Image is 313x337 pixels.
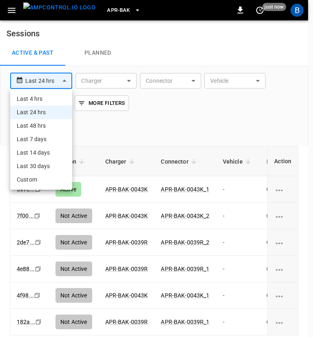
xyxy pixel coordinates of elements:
li: Last 30 days [10,160,72,173]
li: Last 14 days [10,146,72,160]
li: Custom [10,173,72,186]
li: Last 24 hrs [10,106,72,119]
li: Last 48 hrs [10,119,72,133]
li: Last 7 days [10,133,72,146]
li: Last 4 hrs [10,92,72,106]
